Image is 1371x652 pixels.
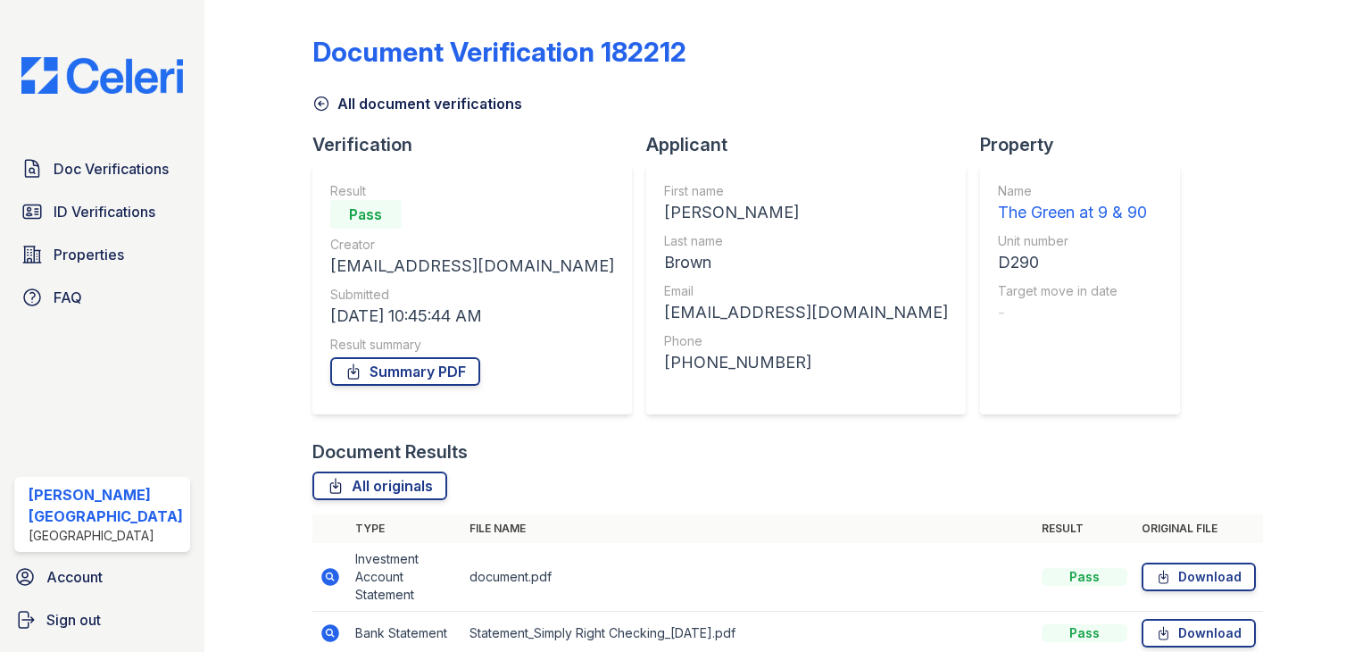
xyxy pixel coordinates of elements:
[1042,568,1127,586] div: Pass
[312,36,686,68] div: Document Verification 182212
[664,282,948,300] div: Email
[1142,563,1256,591] a: Download
[998,232,1147,250] div: Unit number
[54,287,82,308] span: FAQ
[462,543,1034,612] td: document.pdf
[664,350,948,375] div: [PHONE_NUMBER]
[54,244,124,265] span: Properties
[998,282,1147,300] div: Target move in date
[646,132,980,157] div: Applicant
[312,439,468,464] div: Document Results
[998,300,1147,325] div: -
[1034,514,1134,543] th: Result
[330,254,614,279] div: [EMAIL_ADDRESS][DOMAIN_NAME]
[998,200,1147,225] div: The Green at 9 & 90
[312,472,447,500] a: All originals
[14,151,190,187] a: Doc Verifications
[664,250,948,275] div: Brown
[330,236,614,254] div: Creator
[330,357,480,386] a: Summary PDF
[664,300,948,325] div: [EMAIL_ADDRESS][DOMAIN_NAME]
[54,158,169,180] span: Doc Verifications
[14,194,190,230] a: ID Verifications
[348,543,462,612] td: Investment Account Statement
[330,182,614,200] div: Result
[7,602,197,638] a: Sign out
[980,132,1194,157] div: Property
[312,132,646,157] div: Verification
[54,201,155,222] span: ID Verifications
[46,566,103,588] span: Account
[462,514,1034,543] th: File name
[7,559,197,595] a: Account
[29,484,183,527] div: [PERSON_NAME][GEOGRAPHIC_DATA]
[664,200,948,225] div: [PERSON_NAME]
[1134,514,1263,543] th: Original file
[7,57,197,94] img: CE_Logo_Blue-a8612792a0a2168367f1c8372b55b34899dd931a85d93a1a3d3e32e68fde9ad4.png
[1142,619,1256,648] a: Download
[998,250,1147,275] div: D290
[330,304,614,329] div: [DATE] 10:45:44 AM
[330,200,402,229] div: Pass
[1042,624,1127,642] div: Pass
[330,286,614,304] div: Submitted
[312,93,522,114] a: All document verifications
[998,182,1147,200] div: Name
[29,527,183,545] div: [GEOGRAPHIC_DATA]
[348,514,462,543] th: Type
[664,232,948,250] div: Last name
[664,182,948,200] div: First name
[998,182,1147,225] a: Name The Green at 9 & 90
[14,280,190,315] a: FAQ
[330,336,614,354] div: Result summary
[664,332,948,350] div: Phone
[46,609,101,631] span: Sign out
[14,237,190,272] a: Properties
